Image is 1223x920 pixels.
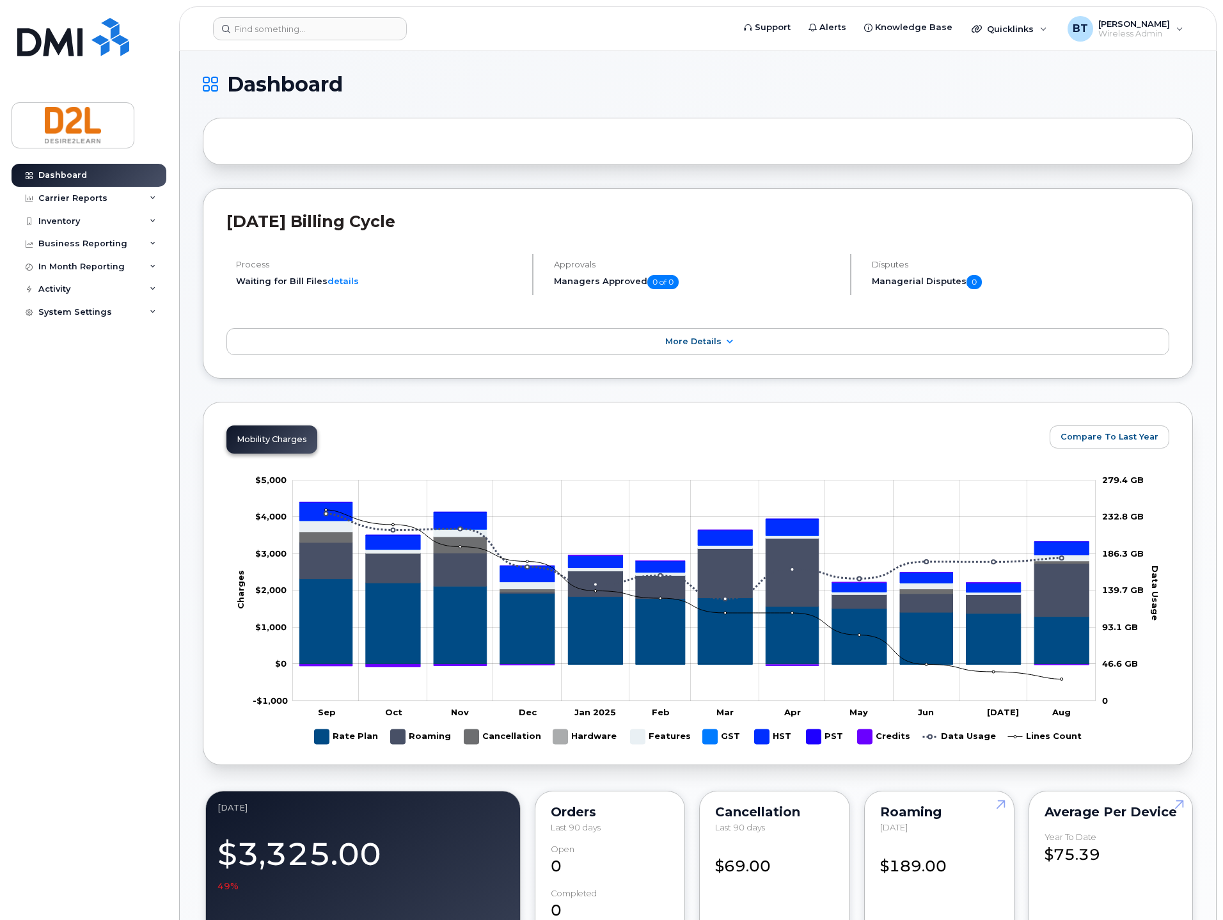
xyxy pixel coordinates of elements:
[880,807,998,817] div: Roaming
[715,845,833,878] div: $69.00
[1045,832,1177,866] div: $75.39
[315,724,1082,749] g: Legend
[858,724,910,749] g: Credits
[299,538,1089,616] g: Roaming
[236,275,521,287] li: Waiting for Bill Files
[1102,475,1144,485] tspan: 279.4 GB
[1061,431,1158,443] span: Compare To Last Year
[255,585,287,595] tspan: $2,000
[255,548,287,559] g: $0
[1102,548,1144,559] tspan: 186.3 GB
[255,511,287,521] tspan: $4,000
[217,829,509,892] div: $3,325.00
[255,585,287,595] g: $0
[451,707,469,717] tspan: Nov
[299,521,1089,594] g: Features
[1045,832,1096,842] div: Year to Date
[872,275,1169,289] h5: Managerial Disputes
[327,276,359,286] a: details
[703,724,742,749] g: GST
[299,503,1089,592] g: HST
[849,707,868,717] tspan: May
[553,724,618,749] g: Hardware
[647,275,679,289] span: 0 of 0
[554,275,839,289] h5: Managers Approved
[253,695,288,706] tspan: -$1,000
[551,822,601,832] span: Last 90 days
[255,622,287,632] g: $0
[715,822,765,832] span: Last 90 days
[1052,707,1071,717] tspan: Aug
[1102,622,1138,632] tspan: 93.1 GB
[631,724,691,749] g: Features
[318,707,336,717] tspan: Sep
[554,260,839,269] h4: Approvals
[1102,585,1144,595] tspan: 139.7 GB
[519,707,537,717] tspan: Dec
[255,475,287,485] g: $0
[880,822,908,832] span: [DATE]
[385,707,402,717] tspan: Oct
[299,579,1089,665] g: Rate Plan
[1045,807,1177,817] div: Average per Device
[315,724,378,749] g: Rate Plan
[1102,695,1108,706] tspan: 0
[1102,658,1138,669] tspan: 46.6 GB
[716,707,734,717] tspan: Mar
[807,724,845,749] g: PST
[253,695,288,706] g: $0
[755,724,794,749] g: HST
[217,803,509,813] div: August 2025
[1050,425,1169,448] button: Compare To Last Year
[255,548,287,559] tspan: $3,000
[784,707,801,717] tspan: Apr
[299,532,1089,595] g: Cancellation
[464,724,541,749] g: Cancellation
[255,511,287,521] g: $0
[918,707,934,717] tspan: Jun
[652,707,670,717] tspan: Feb
[715,807,833,817] div: Cancellation
[255,475,287,485] tspan: $5,000
[923,724,996,749] g: Data Usage
[299,502,1089,583] g: PST
[227,75,343,94] span: Dashboard
[574,707,616,717] tspan: Jan 2025
[1008,724,1082,749] g: Lines Count
[217,880,239,892] span: 49%
[551,807,669,817] div: Orders
[275,658,287,669] tspan: $0
[236,260,521,269] h4: Process
[551,889,597,898] div: completed
[255,622,287,632] tspan: $1,000
[1150,566,1160,621] tspan: Data Usage
[967,275,982,289] span: 0
[551,845,669,878] div: 0
[880,845,998,878] div: $189.00
[1102,511,1144,521] tspan: 232.8 GB
[226,212,1169,231] h2: [DATE] Billing Cycle
[872,260,1169,269] h4: Disputes
[987,707,1019,717] tspan: [DATE]
[391,724,452,749] g: Roaming
[551,845,574,854] div: Open
[665,337,722,346] span: More Details
[235,570,246,609] tspan: Charges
